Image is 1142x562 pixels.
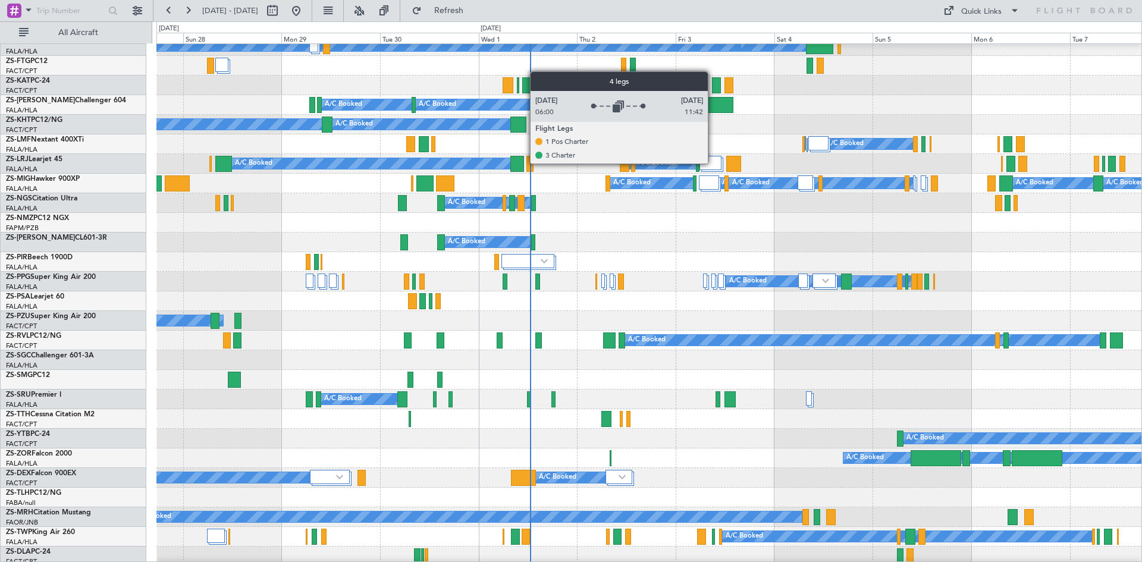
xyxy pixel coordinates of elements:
[6,372,50,379] a: ZS-SMGPC12
[6,509,91,516] a: ZS-MRHCitation Mustang
[324,390,362,408] div: A/C Booked
[6,175,30,183] span: ZS-MIG
[6,263,37,272] a: FALA/HLA
[638,155,676,172] div: A/C Booked
[577,33,676,43] div: Thu 2
[961,6,1002,18] div: Quick Links
[6,145,37,154] a: FALA/HLA
[479,33,578,43] div: Wed 1
[6,224,39,233] a: FAPM/PZB
[481,24,501,34] div: [DATE]
[6,411,30,418] span: ZS-TTH
[619,475,626,479] img: arrow-gray.svg
[6,361,37,370] a: FALA/HLA
[906,429,944,447] div: A/C Booked
[6,77,30,84] span: ZS-KAT
[729,272,767,290] div: A/C Booked
[6,47,37,56] a: FALA/HLA
[6,439,37,448] a: FACT/CPT
[6,234,75,241] span: ZS-[PERSON_NAME]
[6,450,32,457] span: ZS-ZOR
[6,391,61,398] a: ZS-SRUPremier I
[13,23,129,42] button: All Aircraft
[6,431,30,438] span: ZS-YTB
[1016,174,1053,192] div: A/C Booked
[6,165,37,174] a: FALA/HLA
[6,282,37,291] a: FALA/HLA
[6,136,31,143] span: ZS-LMF
[6,313,96,320] a: ZS-PZUSuper King Air 200
[6,106,37,115] a: FALA/HLA
[6,254,73,261] a: ZS-PIRBeech 1900D
[6,313,30,320] span: ZS-PZU
[6,156,62,163] a: ZS-LRJLearjet 45
[183,33,282,43] div: Sun 28
[6,184,37,193] a: FALA/HLA
[6,125,37,134] a: FACT/CPT
[6,391,31,398] span: ZS-SRU
[6,529,75,536] a: ZS-TWPKing Air 260
[6,254,27,261] span: ZS-PIR
[613,174,651,192] div: A/C Booked
[6,479,37,488] a: FACT/CPT
[6,529,32,536] span: ZS-TWP
[732,174,770,192] div: A/C Booked
[822,278,829,283] img: arrow-gray.svg
[6,332,30,340] span: ZS-RVL
[6,293,64,300] a: ZS-PSALearjet 60
[6,470,76,477] a: ZS-DEXFalcon 900EX
[6,215,69,222] a: ZS-NMZPC12 NGX
[6,489,61,497] a: ZS-TLHPC12/NG
[6,293,30,300] span: ZS-PSA
[6,518,38,527] a: FAOR/JNB
[6,77,50,84] a: ZS-KATPC-24
[846,449,884,467] div: A/C Booked
[419,96,456,114] div: A/C Booked
[539,469,576,486] div: A/C Booked
[541,259,548,263] img: arrow-gray.svg
[6,117,31,124] span: ZS-KHT
[6,538,37,547] a: FALA/HLA
[6,450,72,457] a: ZS-ZORFalcon 2000
[448,194,485,212] div: A/C Booked
[6,97,75,104] span: ZS-[PERSON_NAME]
[628,331,666,349] div: A/C Booked
[202,5,258,16] span: [DATE] - [DATE]
[676,33,774,43] div: Fri 3
[6,67,37,76] a: FACT/CPT
[36,2,105,20] input: Trip Number
[726,528,763,545] div: A/C Booked
[6,86,37,95] a: FACT/CPT
[6,352,31,359] span: ZS-SGC
[235,155,272,172] div: A/C Booked
[6,470,31,477] span: ZS-DEX
[6,322,37,331] a: FACT/CPT
[6,431,50,438] a: ZS-YTBPC-24
[406,1,478,20] button: Refresh
[6,274,96,281] a: ZS-PPGSuper King Air 200
[6,58,30,65] span: ZS-FTG
[826,135,864,153] div: A/C Booked
[937,1,1025,20] button: Quick Links
[6,195,77,202] a: ZS-NGSCitation Ultra
[873,33,971,43] div: Sun 5
[6,136,84,143] a: ZS-LMFNextant 400XTi
[6,97,126,104] a: ZS-[PERSON_NAME]Challenger 604
[6,400,37,409] a: FALA/HLA
[6,411,95,418] a: ZS-TTHCessna Citation M2
[6,58,48,65] a: ZS-FTGPC12
[6,302,37,311] a: FALA/HLA
[6,117,62,124] a: ZS-KHTPC12/NG
[336,475,343,479] img: arrow-gray.svg
[6,498,36,507] a: FABA/null
[448,233,485,251] div: A/C Booked
[6,548,51,555] a: ZS-DLAPC-24
[774,33,873,43] div: Sat 4
[6,352,94,359] a: ZS-SGCChallenger 601-3A
[722,174,760,192] div: A/C Booked
[159,24,179,34] div: [DATE]
[31,29,126,37] span: All Aircraft
[6,215,33,222] span: ZS-NMZ
[6,509,33,516] span: ZS-MRH
[6,332,61,340] a: ZS-RVLPC12/NG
